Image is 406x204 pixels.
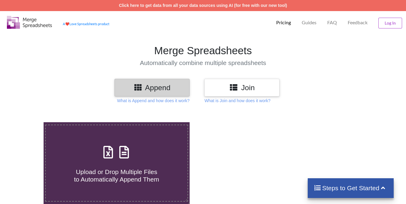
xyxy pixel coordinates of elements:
[119,3,287,8] a: Click here to get data from all your data sources using AI (for free with our new tool)
[7,16,52,29] img: Logo.png
[117,98,190,104] p: What is Append and how does it work?
[65,22,69,26] span: heart
[63,22,109,26] a: AheartLove Spreadsheets product
[314,184,388,192] h4: Steps to Get Started
[209,83,275,92] h3: Join
[119,83,185,92] h3: Append
[302,19,316,26] p: Guides
[348,20,368,25] span: Feedback
[276,19,291,26] p: Pricing
[204,98,270,104] p: What is Join and how does it work?
[74,168,159,183] span: Upload or Drop Multiple Files to Automatically Append Them
[378,18,402,28] button: Log In
[327,19,337,26] p: FAQ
